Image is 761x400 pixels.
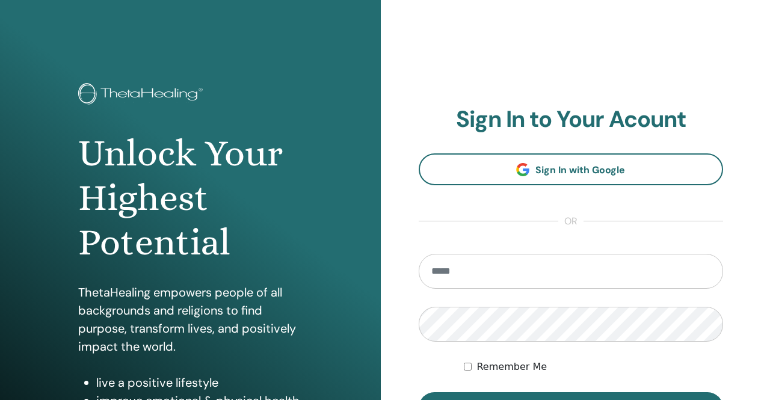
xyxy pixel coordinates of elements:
li: live a positive lifestyle [96,374,302,392]
span: or [558,214,584,229]
p: ThetaHealing empowers people of all backgrounds and religions to find purpose, transform lives, a... [78,283,302,355]
span: Sign In with Google [535,164,625,176]
div: Keep me authenticated indefinitely or until I manually logout [464,360,723,374]
h1: Unlock Your Highest Potential [78,131,302,265]
a: Sign In with Google [419,153,724,185]
label: Remember Me [476,360,547,374]
h2: Sign In to Your Acount [419,106,724,134]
